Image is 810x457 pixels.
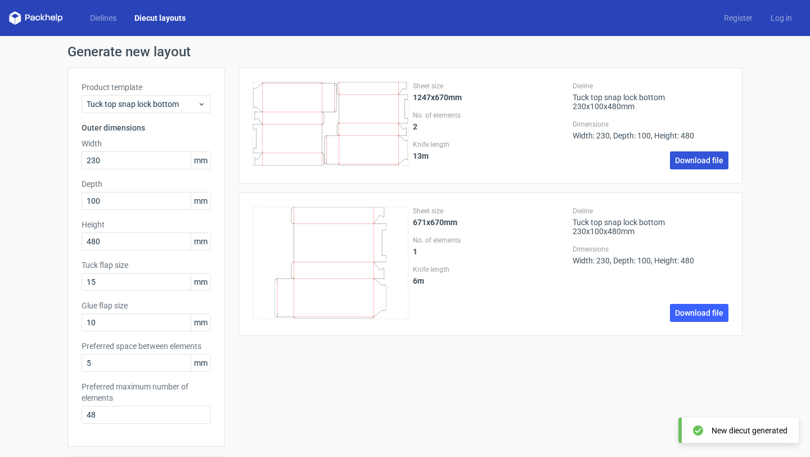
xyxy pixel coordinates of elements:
label: Preferred space between elements [82,340,211,352]
label: Sheet size [413,207,569,216]
label: Dimensions [573,120,728,129]
label: Depth [82,178,211,190]
div: Tuck top snap lock bottom 230x100x480mm [573,82,728,111]
span: mm [191,192,210,209]
a: Dielines [81,12,125,24]
span: mm [191,355,210,371]
label: No. of elements [413,111,569,120]
span: mm [191,274,210,290]
label: Tuck flap size [82,259,211,271]
label: Width [82,138,211,149]
label: No. of elements [413,236,569,245]
div: Width: 230, Depth: 100, Height: 480 [573,245,728,265]
div: New diecut generated [712,425,787,436]
label: Glue flap size [82,300,211,311]
span: mm [191,233,210,250]
strong: 1247x670mm [413,93,462,102]
strong: 2 [413,122,417,131]
h3: Outer dimensions [82,122,211,133]
h1: Generate new layout [67,45,742,59]
strong: 13 m [413,151,429,160]
span: Tuck top snap lock bottom [87,98,197,110]
strong: 671x670mm [413,218,457,227]
label: Product template [82,82,211,93]
a: Register [715,12,762,24]
strong: 6 m [413,276,424,285]
label: Knife length [413,140,569,149]
label: Height [82,219,211,230]
label: Knife length [413,265,569,274]
a: Log in [762,12,801,24]
span: mm [191,152,210,169]
strong: 1 [413,247,417,256]
label: Preferred maximum number of elements [82,381,211,404]
a: Download file [670,304,728,322]
a: Download file [670,151,728,169]
div: Width: 230, Depth: 100, Height: 480 [573,120,728,140]
a: Diecut layouts [125,12,195,24]
label: Sheet size [413,82,569,91]
label: Dieline [573,207,728,216]
span: mm [191,314,210,331]
label: Dimensions [573,245,728,254]
div: Tuck top snap lock bottom 230x100x480mm [573,207,728,236]
label: Dieline [573,82,728,91]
